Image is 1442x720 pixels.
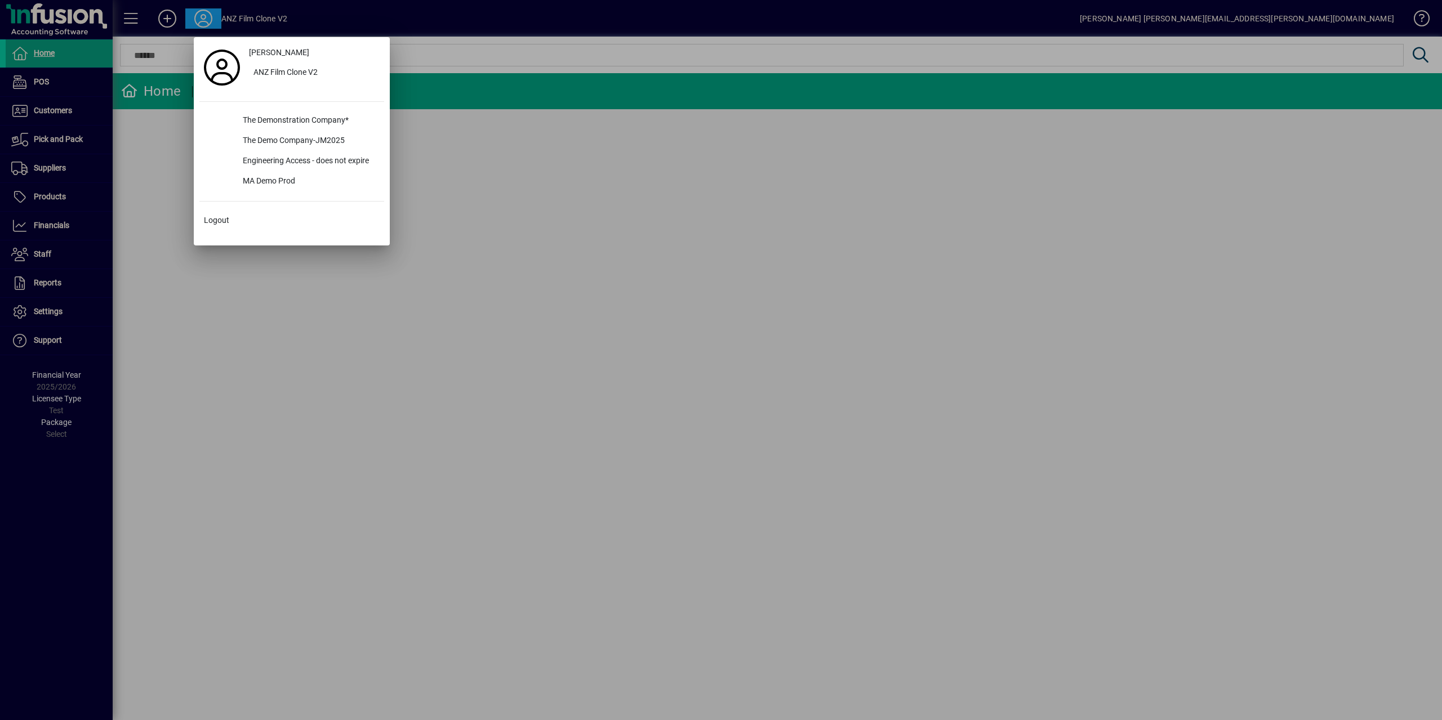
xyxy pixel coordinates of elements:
[199,211,384,231] button: Logout
[234,131,384,151] div: The Demo Company-JM2025
[199,172,384,192] button: MA Demo Prod
[244,63,384,83] button: ANZ Film Clone V2
[234,172,384,192] div: MA Demo Prod
[234,111,384,131] div: The Demonstration Company*
[249,47,309,59] span: [PERSON_NAME]
[204,214,229,226] span: Logout
[199,131,384,151] button: The Demo Company-JM2025
[234,151,384,172] div: Engineering Access - does not expire
[199,151,384,172] button: Engineering Access - does not expire
[244,43,384,63] a: [PERSON_NAME]
[199,111,384,131] button: The Demonstration Company*
[199,57,244,78] a: Profile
